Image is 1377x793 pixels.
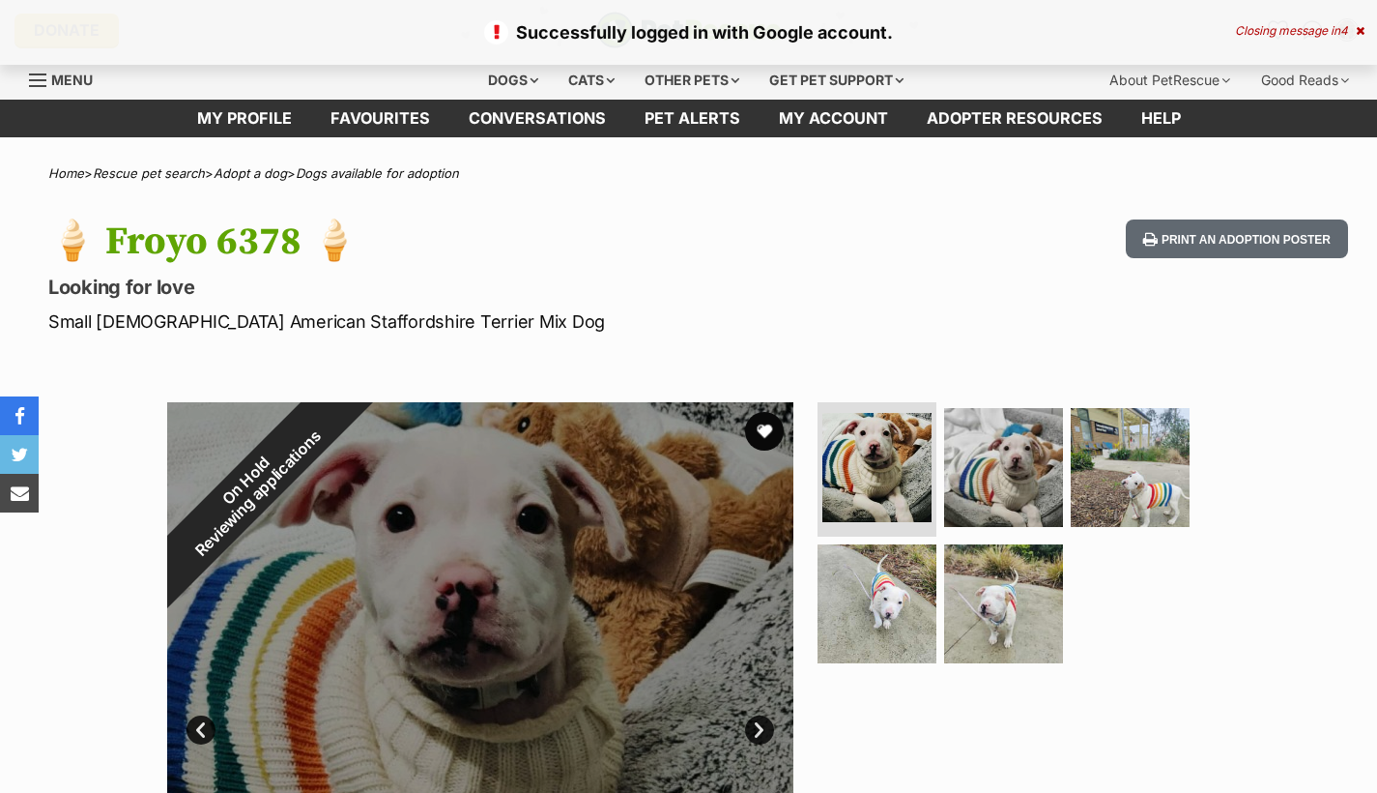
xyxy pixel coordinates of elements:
a: My account [760,100,907,137]
div: Closing message in [1235,24,1364,38]
div: About PetRescue [1096,61,1244,100]
a: Help [1122,100,1200,137]
span: Reviewing applications [191,426,324,559]
div: Dogs [474,61,552,100]
a: My profile [178,100,311,137]
a: Home [48,165,84,181]
p: Looking for love [48,274,840,301]
button: Print an adoption poster [1126,220,1348,259]
a: Favourites [311,100,449,137]
a: Adopt a dog [214,165,287,181]
div: On Hold [113,348,389,625]
img: Photo of 🍦 Froyo 6378 🍦 [944,408,1063,527]
h1: 🍦 Froyo 6378 🍦 [48,220,840,264]
div: Cats [555,61,628,100]
a: Adopter resources [907,100,1122,137]
a: Dogs available for adoption [296,165,459,181]
span: 4 [1340,23,1348,38]
img: Photo of 🍦 Froyo 6378 🍦 [822,413,932,522]
img: Photo of 🍦 Froyo 6378 🍦 [944,544,1063,663]
a: conversations [449,100,625,137]
a: Menu [29,61,106,96]
span: Menu [51,72,93,88]
a: Pet alerts [625,100,760,137]
p: Small [DEMOGRAPHIC_DATA] American Staffordshire Terrier Mix Dog [48,308,840,335]
button: favourite [745,412,784,451]
img: Photo of 🍦 Froyo 6378 🍦 [1071,408,1190,527]
div: Get pet support [756,61,917,100]
a: Rescue pet search [93,165,205,181]
a: Next [745,716,774,745]
a: Prev [186,716,215,745]
div: Other pets [631,61,753,100]
p: Successfully logged in with Google account. [19,19,1358,45]
div: Good Reads [1248,61,1363,100]
img: Photo of 🍦 Froyo 6378 🍦 [818,544,936,663]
